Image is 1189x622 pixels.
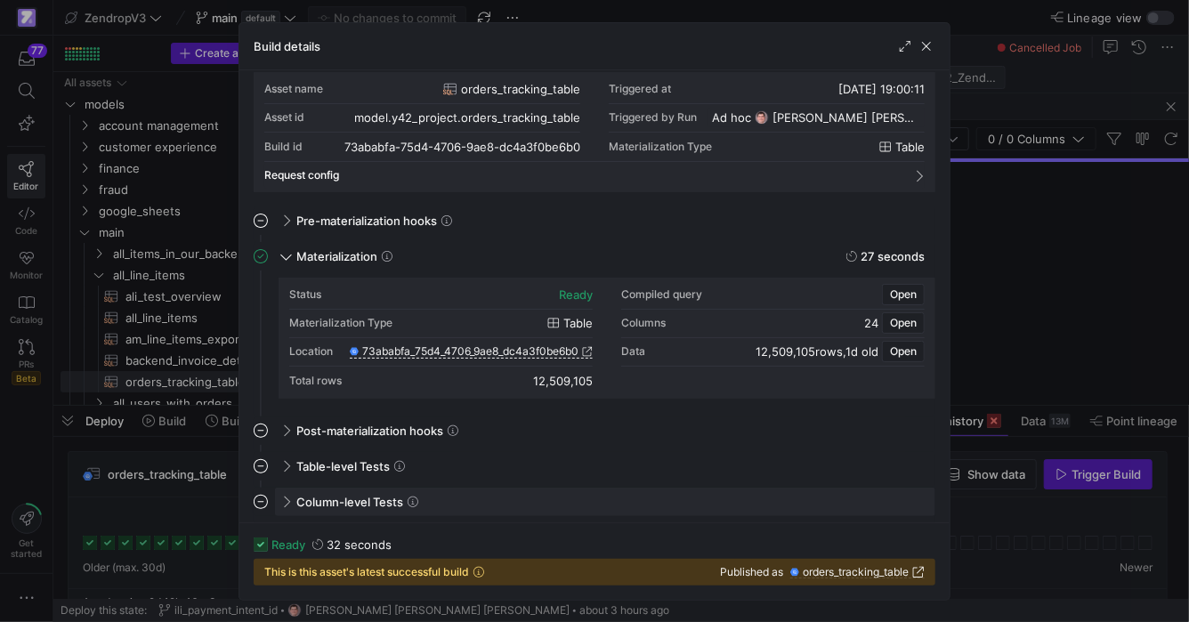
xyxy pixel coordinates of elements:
mat-expansion-panel-header: Pre-materialization hooks [254,206,935,235]
div: Compiled query [621,288,702,301]
div: Total rows [289,375,342,387]
div: Asset name [264,83,323,95]
span: Open [890,317,917,329]
span: [DATE] 19:00:11 [838,82,925,96]
y42-duration: 32 seconds [327,537,392,552]
div: Location [289,345,333,358]
a: 73ababfa_75d4_4706_9ae8_dc4a3f0be6b0 [350,345,593,358]
h3: Build details [254,39,320,53]
span: Materialization [296,249,377,263]
div: Materialization Type [289,317,392,329]
div: 12,509,105 [533,374,593,388]
button: Ad hochttps://storage.googleapis.com/y42-prod-data-exchange/images/G2kHvxVlt02YItTmblwfhPy4mK5SfU... [708,108,925,127]
div: model.y42_project.orders_tracking_table [354,110,580,125]
mat-panel-title: Request config [264,169,903,182]
span: orders_tracking_table [461,82,580,96]
div: Triggered by Run [609,111,697,124]
mat-expansion-panel-header: Post-materialization hooks [254,416,935,445]
span: table [895,140,925,154]
button: Open [882,312,925,334]
img: https://storage.googleapis.com/y42-prod-data-exchange/images/G2kHvxVlt02YItTmblwfhPy4mK5SfUxFU6Tr... [755,110,769,125]
div: Asset id [264,111,304,124]
mat-expansion-panel-header: Request config [264,162,925,189]
span: Column-level Tests [296,495,403,509]
span: Published as [720,566,783,578]
div: Materialization27 seconds [254,278,935,416]
span: 24 [864,316,878,330]
span: Pre-materialization hooks [296,214,437,228]
div: Status [289,288,321,301]
span: orders_tracking_table [803,566,909,578]
span: 1d old [845,344,878,359]
span: Table-level Tests [296,459,390,473]
div: Triggered at [609,83,671,95]
button: Open [882,284,925,305]
span: Open [890,288,917,301]
a: orders_tracking_table [790,566,925,578]
div: Data [621,345,645,358]
div: Build id [264,141,303,153]
span: 12,509,105 rows [756,344,843,359]
div: , [756,344,878,359]
mat-expansion-panel-header: Table-level Tests [254,452,935,481]
span: This is this asset's latest successful build [264,566,469,578]
span: table [563,316,593,330]
div: ready [559,287,593,302]
y42-duration: 27 seconds [861,249,925,263]
div: 73ababfa-75d4-4706-9ae8-dc4a3f0be6b0 [344,140,580,154]
span: Open [890,345,917,358]
span: Materialization Type [609,141,712,153]
span: ready [271,537,305,552]
span: [PERSON_NAME] [PERSON_NAME] [PERSON_NAME] [772,110,920,125]
mat-expansion-panel-header: Materialization27 seconds [254,242,935,271]
span: Ad hoc [712,110,751,125]
mat-expansion-panel-header: Column-level Tests [254,488,935,516]
div: Columns [621,317,666,329]
span: 73ababfa_75d4_4706_9ae8_dc4a3f0be6b0 [362,345,578,358]
span: Post-materialization hooks [296,424,443,438]
button: Open [882,341,925,362]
